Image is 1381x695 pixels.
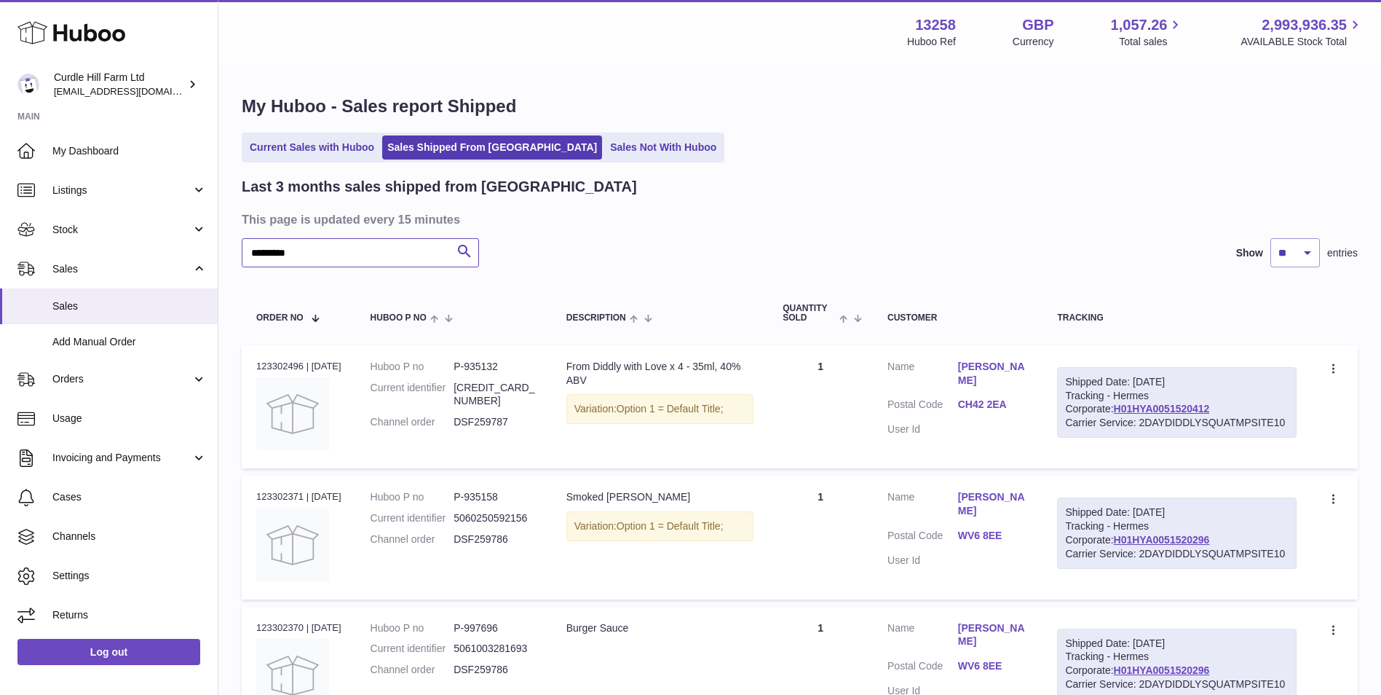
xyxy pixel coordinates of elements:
[907,35,956,49] div: Huboo Ref
[1111,15,1168,35] span: 1,057.26
[371,415,454,429] dt: Channel order
[1065,678,1289,691] div: Carrier Service: 2DAYDIDDLYSQUATMPSITE10
[617,520,724,532] span: Option 1 = Default Title;
[371,621,454,635] dt: Huboo P no
[1111,15,1184,49] a: 1,057.26 Total sales
[52,451,191,465] span: Invoicing and Payments
[887,554,958,568] dt: User Id
[768,345,873,468] td: 1
[1114,664,1210,676] a: H01HYA0051520296
[454,415,537,429] dd: DSF259787
[242,177,637,197] h2: Last 3 months sales shipped from [GEOGRAPHIC_DATA]
[52,144,207,158] span: My Dashboard
[242,95,1358,118] h1: My Huboo - Sales report Shipped
[52,412,207,425] span: Usage
[454,642,537,656] dd: 5061003281693
[256,621,341,635] div: 123302370 | [DATE]
[958,398,1029,412] a: CH42 2EA
[54,71,185,98] div: Curdle Hill Farm Ltd
[887,659,958,677] dt: Postal Code
[52,335,207,349] span: Add Manual Order
[1240,35,1364,49] span: AVAILABLE Stock Total
[256,360,341,373] div: 123302496 | [DATE]
[371,533,454,546] dt: Channel order
[454,621,537,635] dd: P-997696
[245,136,379,160] a: Current Sales with Huboo
[1022,15,1053,35] strong: GBP
[371,642,454,656] dt: Current identifier
[371,313,427,323] span: Huboo P no
[887,423,958,436] dt: User Id
[52,372,191,386] span: Orders
[256,377,329,450] img: no-photo.jpg
[887,490,958,522] dt: Name
[887,529,958,546] dt: Postal Code
[887,313,1028,323] div: Customer
[371,360,454,374] dt: Huboo P no
[1119,35,1184,49] span: Total sales
[887,621,958,653] dt: Name
[52,184,191,197] span: Listings
[566,360,753,388] div: From Diddly with Love x 4 - 35ml, 40% ABV
[52,569,207,583] span: Settings
[256,509,329,581] img: no-photo.jpg
[454,381,537,409] dd: [CREDIT_CARD_NUMBER]
[768,476,873,599] td: 1
[566,621,753,635] div: Burger Sauce
[52,530,207,543] span: Channels
[1057,313,1297,323] div: Tracking
[52,262,191,276] span: Sales
[958,490,1029,518] a: [PERSON_NAME]
[887,360,958,391] dt: Name
[1240,15,1364,49] a: 2,993,936.35 AVAILABLE Stock Total
[242,211,1354,227] h3: This page is updated every 15 minutes
[52,299,207,313] span: Sales
[1057,367,1297,439] div: Tracking - Hermes Corporate:
[566,313,626,323] span: Description
[371,663,454,677] dt: Channel order
[887,398,958,415] dt: Postal Code
[1327,246,1358,260] span: entries
[1236,246,1263,260] label: Show
[958,360,1029,388] a: [PERSON_NAME]
[566,394,753,424] div: Variation:
[256,313,304,323] span: Order No
[1065,416,1289,430] div: Carrier Service: 2DAYDIDDLYSQUATMPSITE10
[52,608,207,622] span: Returns
[958,621,1029,649] a: [PERSON_NAME]
[783,304,836,323] span: Quantity Sold
[54,85,214,97] span: [EMAIL_ADDRESS][DOMAIN_NAME]
[454,360,537,374] dd: P-935132
[605,136,721,160] a: Sales Not With Huboo
[371,511,454,525] dt: Current identifier
[958,659,1029,673] a: WV6 8EE
[52,490,207,504] span: Cases
[958,529,1029,543] a: WV6 8EE
[1114,403,1210,415] a: H01HYA0051520412
[1057,498,1297,569] div: Tracking - Hermes Corporate:
[454,490,537,504] dd: P-935158
[1013,35,1054,49] div: Currency
[371,381,454,409] dt: Current identifier
[454,533,537,546] dd: DSF259786
[382,136,602,160] a: Sales Shipped From [GEOGRAPHIC_DATA]
[454,511,537,525] dd: 5060250592156
[566,490,753,504] div: Smoked [PERSON_NAME]
[1114,534,1210,546] a: H01HYA0051520296
[1065,506,1289,519] div: Shipped Date: [DATE]
[915,15,956,35] strong: 13258
[1065,637,1289,651] div: Shipped Date: [DATE]
[454,663,537,677] dd: DSF259786
[1065,547,1289,561] div: Carrier Service: 2DAYDIDDLYSQUATMPSITE10
[566,511,753,541] div: Variation:
[617,403,724,415] span: Option 1 = Default Title;
[17,74,39,95] img: internalAdmin-13258@internal.huboo.com
[256,490,341,503] div: 123302371 | [DATE]
[1065,375,1289,389] div: Shipped Date: [DATE]
[52,223,191,237] span: Stock
[17,639,200,665] a: Log out
[371,490,454,504] dt: Huboo P no
[1262,15,1347,35] span: 2,993,936.35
